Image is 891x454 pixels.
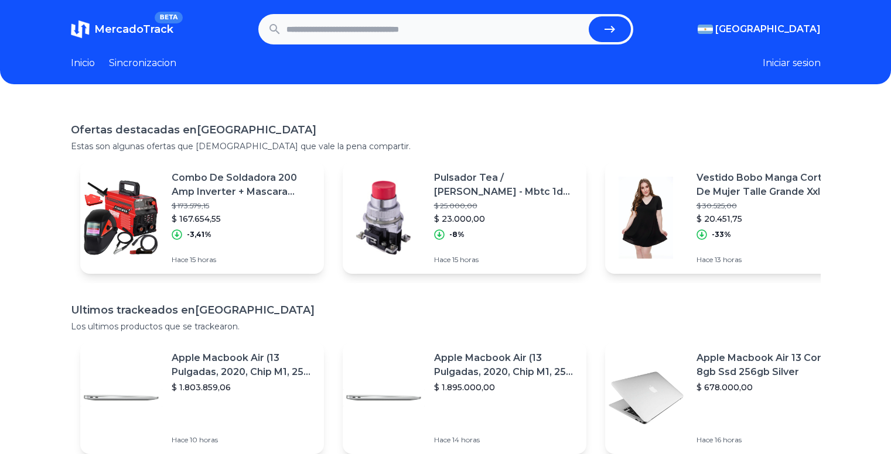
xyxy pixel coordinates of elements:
img: Featured image [605,177,687,259]
img: Argentina [698,25,713,34]
p: $ 20.451,75 [697,213,839,225]
img: MercadoTrack [71,20,90,39]
h1: Ultimos trackeados en [GEOGRAPHIC_DATA] [71,302,821,318]
p: Pulsador Tea / [PERSON_NAME] - Mbtc 1d (linea Blindada) [434,171,577,199]
p: $ 1.895.000,00 [434,381,577,393]
p: Hace 16 horas [697,435,839,445]
a: MercadoTrackBETA [71,20,173,39]
p: -8% [449,230,465,239]
p: -3,41% [187,230,211,239]
a: Inicio [71,56,95,70]
img: Featured image [605,357,687,439]
p: Hace 10 horas [172,435,315,445]
a: Sincronizacion [109,56,176,70]
a: Featured imageApple Macbook Air (13 Pulgadas, 2020, Chip M1, 256 Gb De Ssd, 8 Gb De Ram) - Plata$... [80,342,324,454]
p: Hace 14 horas [434,435,577,445]
p: Apple Macbook Air (13 Pulgadas, 2020, Chip M1, 256 Gb De Ssd, 8 Gb De Ram) - Plata [172,351,315,379]
p: $ 173.579,15 [172,201,315,211]
a: Featured imageApple Macbook Air (13 Pulgadas, 2020, Chip M1, 256 Gb De Ssd, 8 Gb De Ram) - Plata$... [343,342,586,454]
p: Combo De Soldadora 200 Amp Inverter + Mascara Fotosensible [172,171,315,199]
a: Featured imageCombo De Soldadora 200 Amp Inverter + Mascara Fotosensible$ 173.579,15$ 167.654,55-... [80,161,324,274]
p: $ 30.525,00 [697,201,839,211]
p: Hace 15 horas [172,255,315,264]
p: Hace 13 horas [697,255,839,264]
p: $ 1.803.859,06 [172,381,315,393]
p: Hace 15 horas [434,255,577,264]
p: Apple Macbook Air 13 Core I5 8gb Ssd 256gb Silver [697,351,839,379]
p: Los ultimos productos que se trackearon. [71,321,821,332]
a: Featured imagePulsador Tea / [PERSON_NAME] - Mbtc 1d (linea Blindada)$ 25.000,00$ 23.000,00-8%Hac... [343,161,586,274]
button: Iniciar sesion [763,56,821,70]
a: Featured imageVestido Bobo Manga Corta De Mujer Talle Grande Xxl-xxxl$ 30.525,00$ 20.451,75-33%Ha... [605,161,849,274]
p: Estas son algunas ofertas que [DEMOGRAPHIC_DATA] que vale la pena compartir. [71,140,821,152]
img: Featured image [343,177,425,259]
span: [GEOGRAPHIC_DATA] [715,22,821,36]
p: Apple Macbook Air (13 Pulgadas, 2020, Chip M1, 256 Gb De Ssd, 8 Gb De Ram) - Plata [434,351,577,379]
h1: Ofertas destacadas en [GEOGRAPHIC_DATA] [71,122,821,138]
p: Vestido Bobo Manga Corta De Mujer Talle Grande Xxl-xxxl [697,171,839,199]
p: $ 678.000,00 [697,381,839,393]
img: Featured image [80,177,162,259]
button: [GEOGRAPHIC_DATA] [698,22,821,36]
p: -33% [712,230,731,239]
img: Featured image [80,357,162,439]
span: BETA [155,12,182,23]
p: $ 23.000,00 [434,213,577,225]
p: $ 167.654,55 [172,213,315,225]
span: MercadoTrack [94,23,173,36]
p: $ 25.000,00 [434,201,577,211]
a: Featured imageApple Macbook Air 13 Core I5 8gb Ssd 256gb Silver$ 678.000,00Hace 16 horas [605,342,849,454]
img: Featured image [343,357,425,439]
